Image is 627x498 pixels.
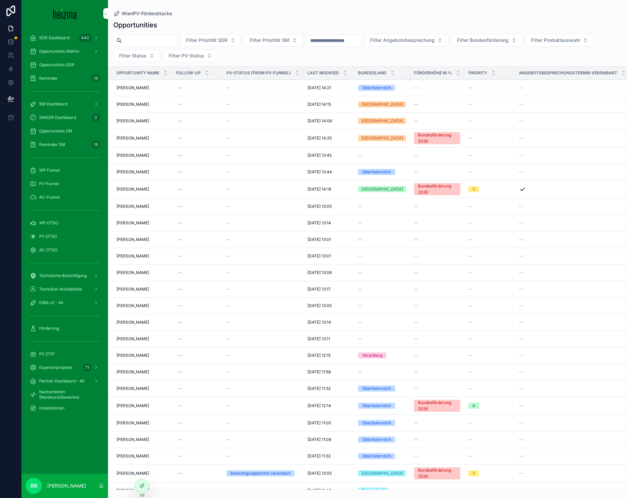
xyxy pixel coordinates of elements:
[179,169,183,175] div: --
[176,201,218,212] a: --
[92,74,100,82] div: 19
[226,303,299,308] a: --
[226,303,230,308] span: --
[468,287,472,292] span: --
[39,76,58,81] span: Reminder
[26,72,104,84] a: Reminder19
[116,287,168,292] a: [PERSON_NAME]
[116,153,168,158] a: [PERSON_NAME]
[116,303,168,308] a: [PERSON_NAME]
[39,49,79,54] span: Opportunities (Admin
[358,287,362,292] span: --
[26,125,104,137] a: Opportunities SM
[364,34,448,47] button: Select Button
[358,153,362,158] span: --
[116,253,168,259] a: [PERSON_NAME]
[519,237,626,242] a: --
[307,220,331,226] span: [DATE] 13:14
[39,62,74,68] span: Opportunities SDR
[179,336,183,342] div: --
[468,102,511,107] a: --
[116,270,168,275] a: [PERSON_NAME]
[414,237,460,242] a: --
[26,45,104,57] a: Opportunities (Admin
[519,102,626,107] a: --
[414,237,418,242] span: --
[116,153,149,158] span: [PERSON_NAME]
[468,303,511,308] a: --
[176,133,218,144] a: --
[307,320,350,325] a: [DATE] 13:14
[92,114,100,122] div: 0
[39,142,65,147] span: Reminder SM
[116,303,149,308] span: [PERSON_NAME]
[307,237,331,242] span: [DATE] 13:01
[519,287,626,292] a: --
[468,237,511,242] a: --
[414,287,460,292] a: --
[519,303,626,308] a: --
[468,320,472,325] span: --
[451,34,522,47] button: Select Button
[307,135,350,141] a: [DATE] 14:25
[307,169,332,175] span: [DATE] 13:44
[307,287,350,292] a: [DATE] 13:17
[179,102,183,107] div: --
[176,99,218,110] a: --
[116,85,168,91] a: [PERSON_NAME]
[519,270,626,275] a: --
[79,34,91,42] div: 440
[176,82,218,93] a: --
[39,300,63,305] span: DiBA v2 - All
[119,52,146,59] span: Filter Status
[179,287,183,292] div: --
[468,169,511,175] a: --
[519,220,523,226] span: --
[116,169,149,175] span: [PERSON_NAME]
[26,164,104,176] a: WP Funnel
[361,186,403,192] div: [GEOGRAPHIC_DATA]
[226,237,299,242] a: --
[414,169,418,175] span: --
[519,270,523,275] span: --
[358,237,406,242] a: --
[39,128,72,134] span: Opportunities SM
[358,253,406,259] a: --
[121,10,172,17] span: WienPV-Förderattacke
[26,59,104,71] a: Opportunities SDR
[22,27,108,423] div: scrollable content
[414,320,418,325] span: --
[468,303,472,308] span: --
[468,287,511,292] a: --
[468,220,472,226] span: --
[26,270,104,282] a: Technische Besichtigung
[169,52,204,59] span: Filter PV-Status
[307,204,350,209] a: [DATE] 13:05
[414,118,460,124] a: --
[361,101,403,107] div: [GEOGRAPHIC_DATA]
[226,270,299,275] a: --
[116,186,168,192] a: [PERSON_NAME]
[53,8,77,19] img: App logo
[226,253,299,259] a: --
[163,49,218,62] button: Select Button
[468,220,511,226] a: --
[468,270,511,275] a: --
[116,237,168,242] a: [PERSON_NAME]
[307,303,332,308] span: [DATE] 13:05
[176,234,218,245] a: --
[226,118,230,124] span: --
[186,37,227,44] span: Filter Priorität SDR
[116,118,149,124] span: [PERSON_NAME]
[26,98,104,110] a: SM Dashboard
[39,195,60,200] span: AC-Funnel
[414,220,460,226] a: --
[358,253,362,259] span: --
[116,320,149,325] span: [PERSON_NAME]
[26,217,104,229] a: WP OTSO
[307,186,331,192] span: [DATE] 14:18
[179,320,183,325] div: --
[307,153,332,158] span: [DATE] 13:45
[116,204,149,209] span: [PERSON_NAME]
[358,270,362,275] span: --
